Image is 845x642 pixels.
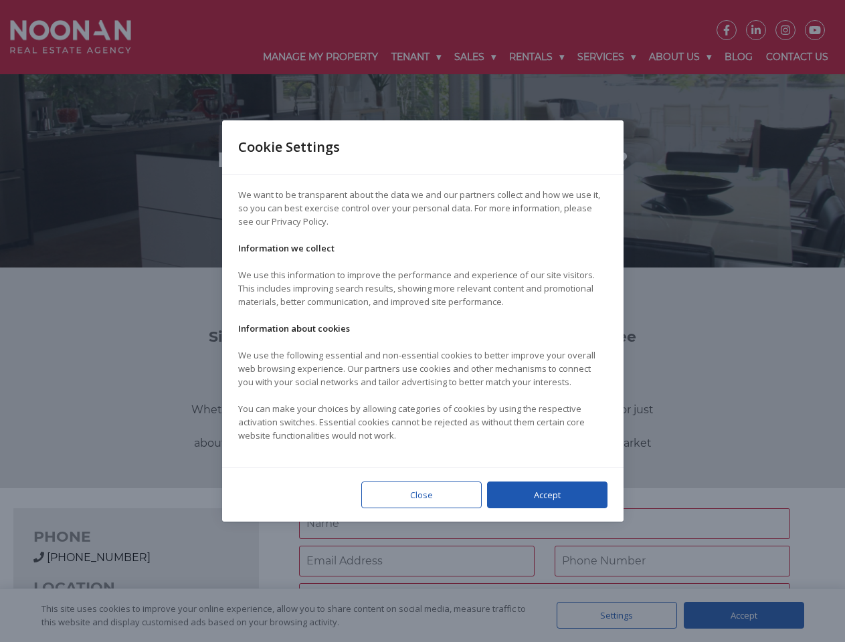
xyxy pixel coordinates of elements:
strong: Information about cookies [238,322,350,334]
p: We use this information to improve the performance and experience of our site visitors. This incl... [238,268,607,308]
div: Cookie Settings [238,120,356,174]
strong: Information we collect [238,242,335,254]
p: We want to be transparent about the data we and our partners collect and how we use it, so you ca... [238,188,607,228]
p: You can make your choices by allowing categories of cookies by using the respective activation sw... [238,402,607,442]
p: We use the following essential and non-essential cookies to better improve your overall web brows... [238,348,607,389]
div: Accept [487,481,607,508]
div: Close [361,481,482,508]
